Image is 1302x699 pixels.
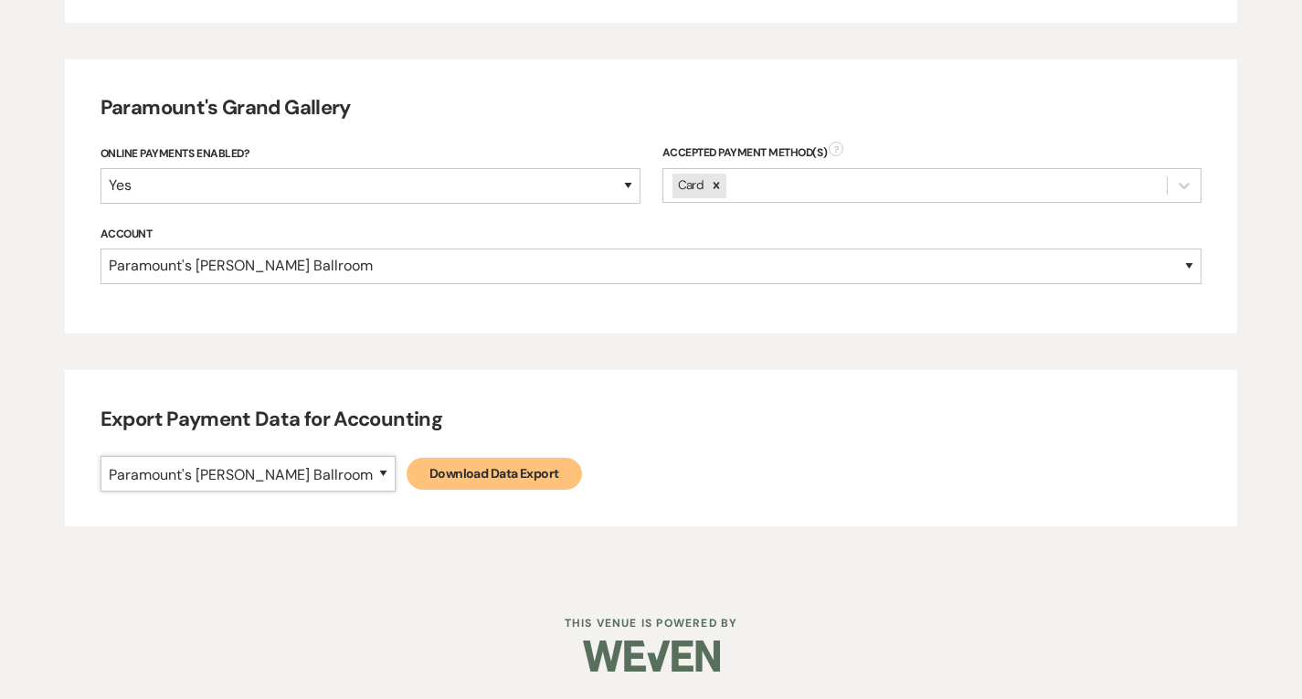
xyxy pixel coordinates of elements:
span: ? [829,142,843,156]
div: Card [672,174,706,197]
label: Online Payments Enabled? [101,144,640,164]
a: Download Data Export [407,458,582,490]
div: Accepted Payment Method(s) [662,144,1202,161]
h4: Paramount's Grand Gallery [101,94,1202,122]
h4: Export Payment Data for Accounting [101,406,1202,434]
img: Weven Logo [583,624,720,688]
label: Account [101,225,1202,245]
